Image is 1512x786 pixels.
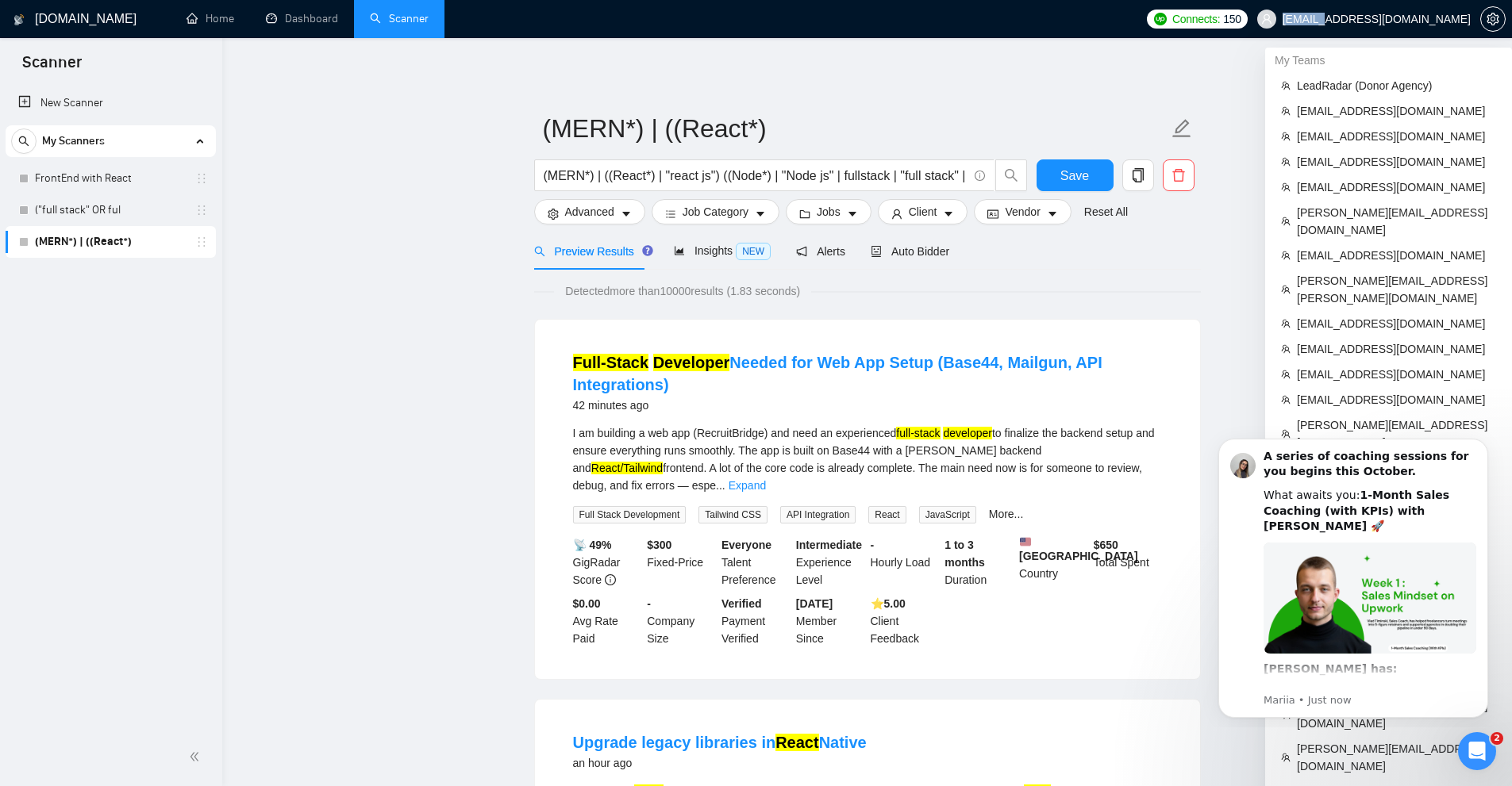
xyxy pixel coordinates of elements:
span: LeadRadar (Donor Agency) [1297,77,1496,94]
span: Detected more than 10000 results (1.83 seconds) [554,282,811,300]
div: Total Spent [1091,536,1165,589]
span: team [1281,285,1291,294]
div: 42 minutes ago [573,396,1162,415]
span: Insights [674,244,771,257]
span: [EMAIL_ADDRESS][DOMAIN_NAME] [1297,247,1496,264]
mark: Full-Stack [573,354,649,371]
div: Hourly Load [868,536,942,589]
span: team [1281,106,1291,116]
span: Job Category [683,203,748,220]
span: Vendor [1005,203,1040,220]
button: search [995,159,1027,191]
a: ("full stack" OR ful [35,194,186,226]
b: - [871,539,875,551]
span: info-circle [975,171,985,181]
span: Preview Results [534,245,648,258]
span: [EMAIL_ADDRESS][DOMAIN_NAME] [1297,178,1496,196]
button: idcardVendorcaret-down [974,199,1071,224]
div: My Teams [1265,48,1512,73]
span: JavaScript [919,506,976,523]
span: caret-down [847,208,858,220]
span: team [1281,395,1291,405]
span: NEW [736,243,771,260]
span: double-left [189,749,205,765]
button: userClientcaret-down [878,199,968,224]
span: holder [195,172,208,185]
span: notification [796,246,807,257]
iframe: Intercom live chat [1458,732,1496,770]
div: Payment Verified [718,595,793,647]
a: setting [1480,13,1506,25]
span: [EMAIL_ADDRESS][DOMAIN_NAME] [1297,102,1496,120]
a: New Scanner [18,87,203,119]
button: copy [1122,159,1154,191]
span: caret-down [621,208,632,220]
span: [PERSON_NAME][EMAIL_ADDRESS][PERSON_NAME][DOMAIN_NAME] [1297,272,1496,307]
img: upwork-logo.png [1154,13,1167,25]
span: team [1281,157,1291,167]
div: Talent Preference [718,536,793,589]
span: team [1281,251,1291,260]
span: API Integration [780,506,856,523]
span: Scanner [10,51,94,84]
a: Expand [729,479,766,492]
a: More... [989,508,1024,520]
button: Save [1037,159,1114,191]
span: [EMAIL_ADDRESS][DOMAIN_NAME] [1297,391,1496,408]
span: bars [665,208,676,220]
div: Member Since [793,595,868,647]
button: delete [1163,159,1195,191]
a: Reset All [1084,203,1128,220]
span: folder [799,208,810,220]
div: GigRadar Score [570,536,644,589]
b: $ 650 [1094,539,1118,551]
mark: Developer [653,354,730,371]
span: [EMAIL_ADDRESS][DOMAIN_NAME] [1297,128,1496,145]
span: Client [909,203,937,220]
span: [PERSON_NAME][EMAIL_ADDRESS][DOMAIN_NAME] [1297,204,1496,239]
img: 🇺🇸 [1020,536,1031,547]
b: $0.00 [573,597,601,610]
b: 1 to 3 months [945,539,985,569]
b: Verified [721,597,762,610]
span: holder [195,236,208,248]
button: search [11,128,37,154]
mark: developer [943,427,992,439]
div: Duration [941,536,1016,589]
span: Jobs [817,203,841,220]
iframe: Intercom notifications message [1195,424,1512,727]
a: homeHome [187,12,234,25]
span: search [996,168,1026,182]
a: dashboardDashboard [266,12,338,25]
span: user [891,208,902,220]
b: Everyone [721,539,771,551]
b: [DATE] [796,597,833,610]
a: FrontEnd with React [35,163,186,194]
mark: React [775,734,818,751]
span: caret-down [1047,208,1058,220]
span: search [12,136,36,147]
a: Upgrade legacy libraries inReactNative [573,734,867,751]
li: My Scanners [6,125,216,258]
div: Avg Rate Paid [570,595,644,647]
span: [EMAIL_ADDRESS][DOMAIN_NAME] [1297,315,1496,332]
span: copy [1123,168,1153,182]
div: an hour ago [573,753,867,773]
span: setting [1481,13,1505,25]
b: ⭐️ 5.00 [871,597,906,610]
span: search [534,246,545,257]
b: $ 300 [647,539,671,551]
span: edit [1172,118,1192,139]
input: Scanner name... [543,109,1168,148]
span: setting [548,208,559,220]
span: info-circle [605,574,616,585]
span: team [1281,344,1291,354]
div: Tooltip anchor [641,243,655,258]
span: holder [195,204,208,217]
b: - [647,597,651,610]
span: caret-down [943,208,954,220]
span: team [1281,217,1291,226]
